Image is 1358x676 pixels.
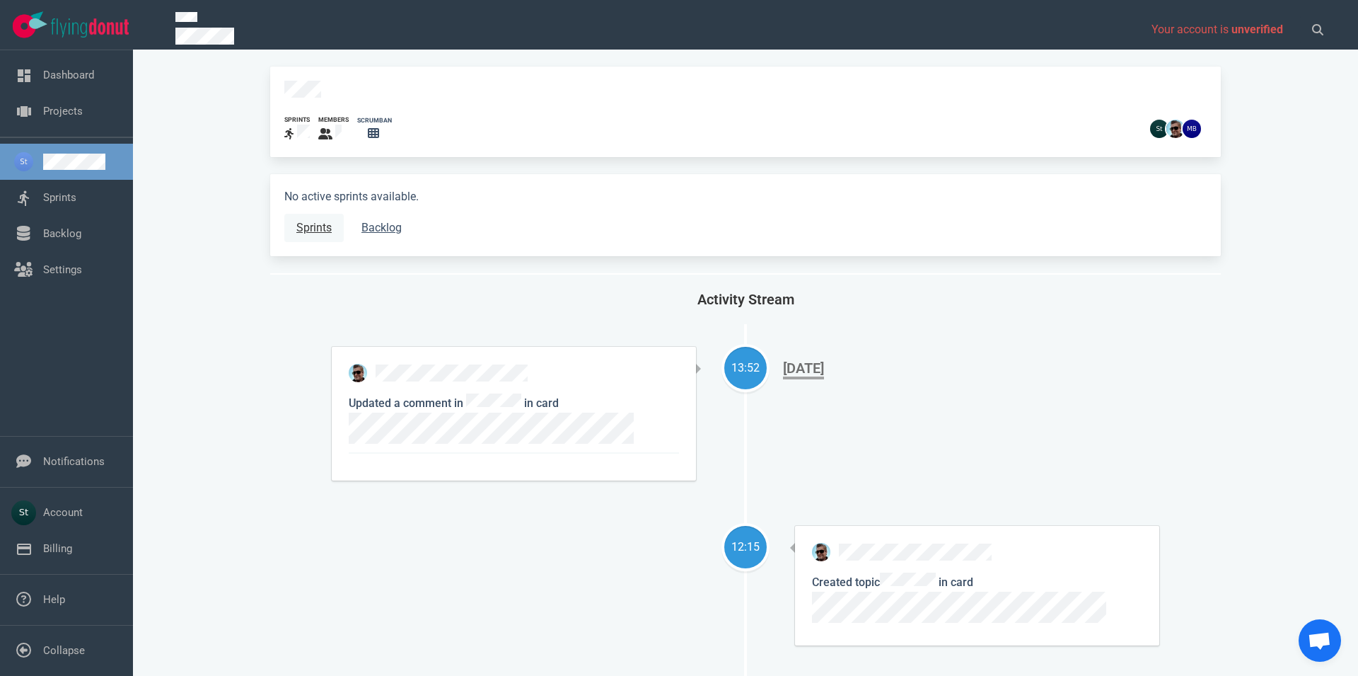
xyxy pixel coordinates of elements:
a: members [318,115,349,143]
a: Backlog [43,227,81,240]
span: Your account is [1151,23,1283,36]
span: in card [812,575,1106,626]
a: Help [43,593,65,606]
a: Notifications [43,455,105,468]
a: Dashboard [43,69,94,81]
span: Activity Stream [697,291,794,308]
img: 26 [349,364,367,382]
img: 26 [812,543,830,561]
div: [DATE] [783,360,824,379]
div: members [318,115,349,125]
p: Created topic [812,573,1142,629]
a: Settings [43,263,82,276]
a: Account [43,506,83,519]
a: Sprints [284,214,344,242]
img: Flying Donut text logo [51,18,129,38]
a: Backlog [349,214,414,242]
div: No active sprints available. [270,174,1221,256]
div: Open chat [1299,619,1341,662]
div: 13:52 [724,360,767,377]
a: Projects [43,105,83,118]
a: sprints [284,115,310,143]
p: Updated a comment in [349,394,679,464]
img: 26 [1183,120,1201,138]
a: Sprints [43,191,76,204]
img: 26 [1150,120,1168,138]
a: Billing [43,542,72,555]
div: scrumban [357,116,392,125]
span: in card [349,396,634,447]
span: unverified [1231,23,1283,36]
a: Collapse [43,644,85,657]
div: 12:15 [724,539,767,556]
div: sprints [284,115,310,125]
img: 26 [1166,120,1185,138]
